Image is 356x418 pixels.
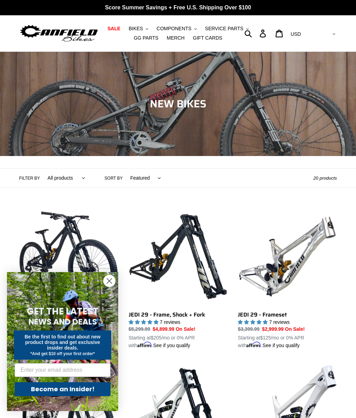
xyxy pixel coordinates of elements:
span: MERCH [167,35,185,41]
a: MERCH [163,33,188,43]
span: NEW BIKES [150,96,207,112]
span: GET THE LATEST [27,305,98,318]
span: GIFT CARDS [193,35,222,41]
span: Be the first to find out about new product drops and get exclusive insider deals. [25,334,101,351]
span: NEWS AND DEALS [29,316,97,327]
button: BIKES [125,24,152,33]
button: SERVICE PARTS [202,24,252,33]
span: BIKES [129,26,143,32]
button: Close dialog [103,275,115,287]
a: GG PARTS [130,33,162,43]
span: GG PARTS [134,35,159,41]
span: COMPONENTS [156,26,191,32]
button: COMPONENTS [153,24,200,33]
label: Sort by [105,175,123,181]
span: *And get $10 off your first order* [30,351,95,356]
span: 20 products [313,175,337,181]
span: SALE [107,26,120,32]
a: GIFT CARDS [189,33,226,43]
span: SERVICE PARTS [205,26,243,32]
img: Canfield Bikes [19,23,99,43]
button: Become an Insider! [15,382,111,396]
input: Enter your email address [15,363,111,377]
a: SALE [104,24,124,33]
label: Filter by [19,175,40,181]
